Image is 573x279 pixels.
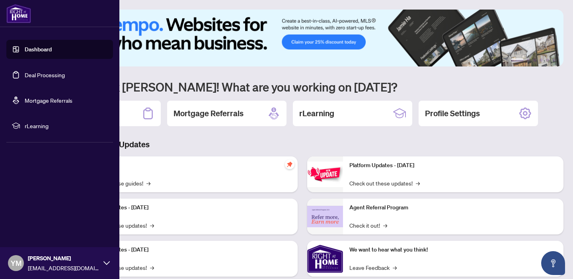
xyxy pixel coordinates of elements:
[307,241,343,277] img: We want to hear what you think!
[552,59,555,62] button: 6
[527,59,530,62] button: 2
[6,4,31,23] img: logo
[546,59,549,62] button: 5
[393,263,397,272] span: →
[383,221,387,230] span: →
[349,203,557,212] p: Agent Referral Program
[349,221,387,230] a: Check it out!→
[41,79,563,94] h1: Welcome back [PERSON_NAME]! What are you working on [DATE]?
[146,179,150,187] span: →
[84,161,291,170] p: Self-Help
[84,246,291,254] p: Platform Updates - [DATE]
[349,246,557,254] p: We want to hear what you think!
[41,10,563,66] img: Slide 0
[541,251,565,275] button: Open asap
[84,203,291,212] p: Platform Updates - [DATE]
[25,97,72,104] a: Mortgage Referrals
[511,59,524,62] button: 1
[25,71,65,78] a: Deal Processing
[349,179,420,187] a: Check out these updates!→
[299,108,334,119] h2: rLearning
[11,258,21,269] span: YM
[425,108,480,119] h2: Profile Settings
[28,263,99,272] span: [EMAIL_ADDRESS][DOMAIN_NAME]
[25,121,107,130] span: rLearning
[540,59,543,62] button: 4
[416,179,420,187] span: →
[150,221,154,230] span: →
[307,162,343,187] img: Platform Updates - June 23, 2025
[307,206,343,228] img: Agent Referral Program
[41,139,563,150] h3: Brokerage & Industry Updates
[533,59,536,62] button: 3
[25,46,52,53] a: Dashboard
[150,263,154,272] span: →
[349,161,557,170] p: Platform Updates - [DATE]
[173,108,244,119] h2: Mortgage Referrals
[349,263,397,272] a: Leave Feedback→
[28,254,99,263] span: [PERSON_NAME]
[285,160,294,169] span: pushpin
